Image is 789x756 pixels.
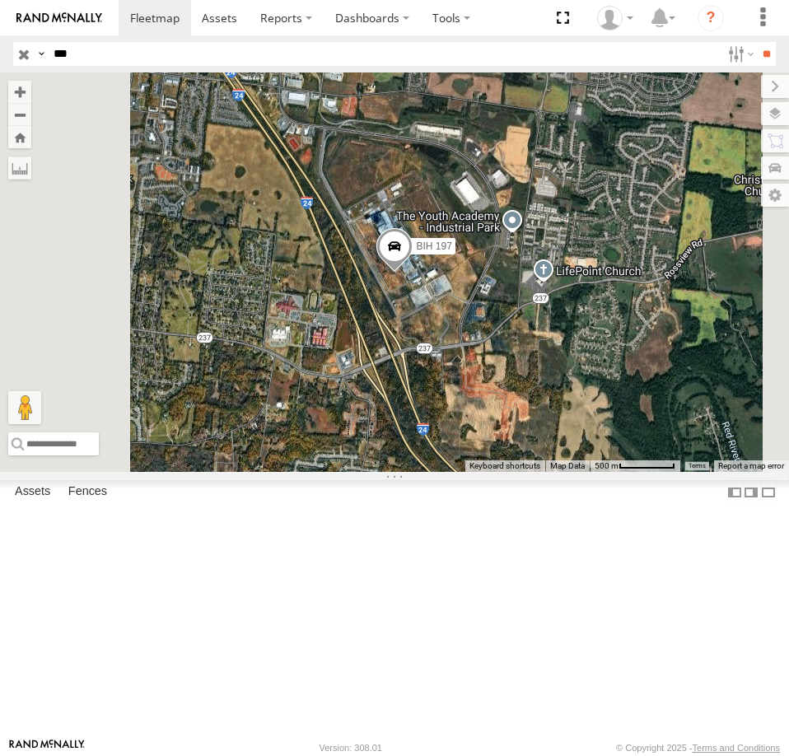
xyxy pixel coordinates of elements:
label: Fences [60,481,115,504]
button: Zoom out [8,103,31,126]
button: Zoom Home [8,126,31,148]
label: Measure [8,156,31,180]
button: Drag Pegman onto the map to open Street View [8,391,41,424]
img: rand-logo.svg [16,12,102,24]
button: Map Data [550,460,585,472]
a: Terms and Conditions [693,743,780,753]
div: Nele . [591,6,639,30]
button: Zoom in [8,81,31,103]
label: Assets [7,481,58,504]
span: BIH 197 [416,240,451,251]
label: Map Settings [761,184,789,207]
label: Search Filter Options [721,42,757,66]
button: Keyboard shortcuts [469,460,540,472]
a: Report a map error [718,461,784,470]
div: Version: 308.01 [320,743,382,753]
div: © Copyright 2025 - [616,743,780,753]
label: Dock Summary Table to the Left [726,480,743,504]
label: Dock Summary Table to the Right [743,480,759,504]
button: Map Scale: 500 m per 65 pixels [590,460,680,472]
label: Search Query [35,42,48,66]
span: 500 m [595,461,619,470]
i: ? [698,5,724,31]
a: Visit our Website [9,740,85,756]
a: Terms (opens in new tab) [689,462,706,469]
label: Hide Summary Table [760,480,777,504]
